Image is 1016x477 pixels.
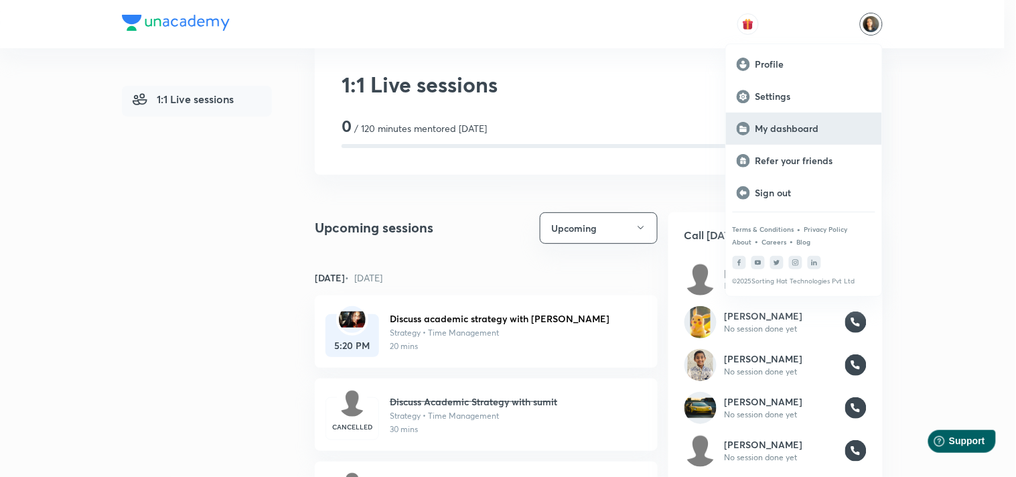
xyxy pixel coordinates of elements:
p: Refer your friends [755,155,871,167]
a: Settings [726,80,882,113]
p: My dashboard [755,123,871,135]
p: Profile [755,58,871,70]
a: My dashboard [726,113,882,145]
a: Blog [797,238,811,246]
p: © 2025 Sorting Hat Technologies Pvt Ltd [733,277,875,285]
a: About [733,238,752,246]
a: Privacy Policy [804,225,848,233]
a: Refer your friends [726,145,882,177]
a: Careers [762,238,787,246]
div: • [790,235,794,247]
a: Terms & Conditions [733,225,794,233]
p: Settings [755,90,871,103]
iframe: Help widget launcher [897,425,1001,462]
a: Profile [726,48,882,80]
div: • [797,223,802,235]
p: Sign out [755,187,871,199]
div: • [755,235,759,247]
